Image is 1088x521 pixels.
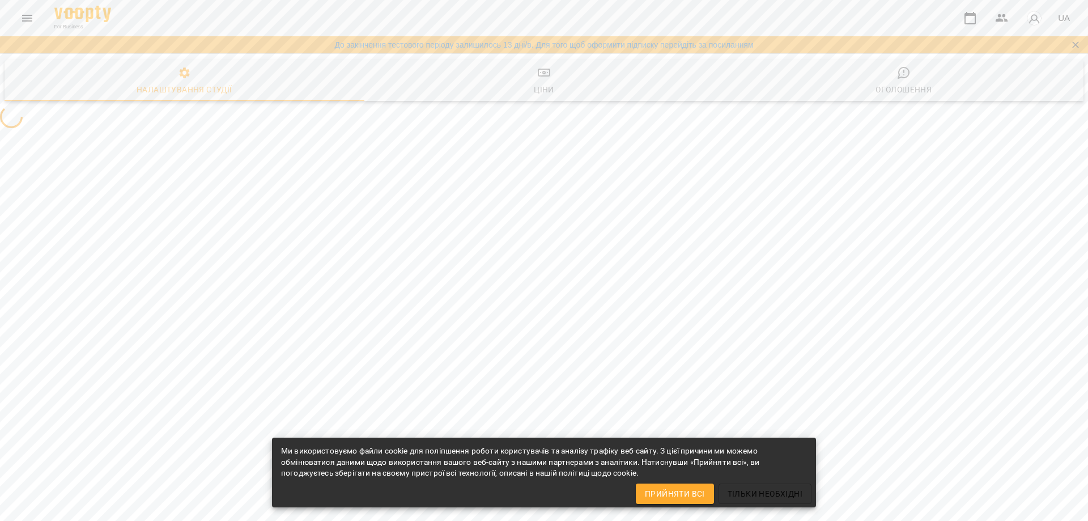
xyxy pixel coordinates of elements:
button: Закрити сповіщення [1068,37,1083,53]
button: Menu [14,5,41,32]
div: Налаштування студії [137,83,232,96]
a: До закінчення тестового періоду залишилось 13 дні/в. Для того щоб оформити підписку перейдіть за ... [334,39,753,50]
div: Оголошення [875,83,932,96]
img: avatar_s.png [1026,10,1042,26]
span: For Business [54,23,111,31]
div: Ціни [534,83,554,96]
span: UA [1058,12,1070,24]
img: Voopty Logo [54,6,111,22]
button: UA [1053,7,1074,28]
